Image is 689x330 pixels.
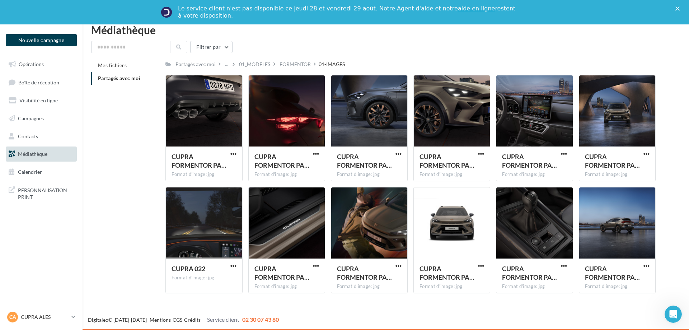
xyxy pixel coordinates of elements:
button: Filtrer par [190,41,233,53]
div: Partagés avec moi [175,61,216,68]
span: CA [9,313,16,321]
div: FORMENTOR [280,61,311,68]
div: Le service client n'est pas disponible ce jeudi 28 et vendredi 29 août. Notre Agent d'aide et not... [178,5,517,19]
span: Partagés avec moi [98,75,140,81]
span: CUPRA FORMENTOR PA 098 [502,265,557,281]
a: Crédits [184,317,201,323]
span: CUPRA FORMENTOR PA 022 [337,153,392,169]
span: Calendrier [18,169,42,175]
span: Contacts [18,133,38,139]
a: aide en ligne [458,5,495,12]
div: 01_MODELES [239,61,270,68]
div: Médiathèque [91,24,680,35]
div: Format d'image: jpg [420,283,484,290]
a: Médiathèque [4,147,78,162]
div: Format d'image: jpg [337,283,402,290]
span: © [DATE]-[DATE] - - - [88,317,279,323]
a: Campagnes [4,111,78,126]
img: Profile image for Service-Client [161,6,172,18]
p: CUPRA ALES [21,313,69,321]
span: CUPRA FORMENTOR PA 138 [420,265,474,281]
span: Campagnes [18,115,44,121]
span: CUPRA FORMENTOR PA 076 [502,153,557,169]
a: Visibilité en ligne [4,93,78,108]
a: Mentions [150,317,171,323]
div: Format d'image: jpg [585,283,650,290]
div: Format d'image: jpg [172,171,236,178]
div: Format d'image: jpg [420,171,484,178]
span: CUPRA FORMENTOR PA 057 [254,153,309,169]
span: Visibilité en ligne [19,97,58,103]
span: CUPRA FORMENTOR PA 007 [585,153,640,169]
span: CUPRA FORMENTOR PA 040 [585,265,640,281]
a: CGS [173,317,182,323]
a: PERSONNALISATION PRINT [4,182,78,204]
a: Opérations [4,57,78,72]
span: CUPRA FORMENTOR PA 102 [254,265,309,281]
span: Service client [207,316,239,323]
div: Format d'image: jpg [585,171,650,178]
div: ... [224,59,230,69]
span: CUPRA 022 [172,265,205,273]
a: Contacts [4,129,78,144]
a: Digitaleo [88,317,108,323]
a: CA CUPRA ALES [6,310,77,324]
a: Boîte de réception [4,75,78,90]
div: Format d'image: jpg [502,283,567,290]
a: Calendrier [4,164,78,180]
div: Format d'image: jpg [254,283,319,290]
span: PERSONNALISATION PRINT [18,185,74,201]
iframe: Intercom live chat [665,306,682,323]
span: Mes fichiers [98,62,127,68]
div: 01-IMAGES [319,61,345,68]
button: Nouvelle campagne [6,34,77,46]
span: Boîte de réception [18,79,59,85]
div: Fermer [675,6,683,11]
span: CUPRA FORMENTOR PA 148 [172,153,226,169]
div: Format d'image: jpg [337,171,402,178]
span: CUPRA FORMENTOR PA 150 [420,153,474,169]
div: Format d'image: jpg [172,275,236,281]
div: Format d'image: jpg [502,171,567,178]
span: Médiathèque [18,151,47,157]
span: Opérations [19,61,44,67]
span: 02 30 07 43 80 [242,316,279,323]
div: Format d'image: jpg [254,171,319,178]
span: CUPRA FORMENTOR PA 174 [337,265,392,281]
